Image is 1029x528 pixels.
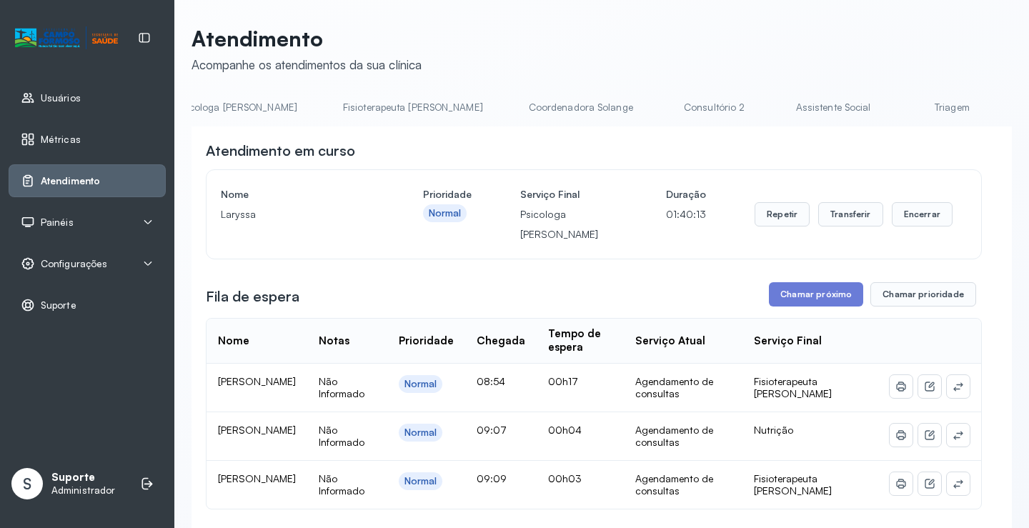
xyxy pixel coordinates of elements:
[666,184,706,204] h4: Duração
[192,57,422,72] div: Acompanhe os atendimentos da sua clínica
[754,472,832,497] span: Fisioterapeuta [PERSON_NAME]
[218,334,249,348] div: Nome
[206,141,355,161] h3: Atendimento em curso
[15,26,118,50] img: Logotipo do estabelecimento
[319,334,349,348] div: Notas
[429,207,462,219] div: Normal
[41,258,107,270] span: Configurações
[221,204,374,224] p: Laryssa
[399,334,454,348] div: Prioridade
[477,375,505,387] span: 08:54
[754,424,793,436] span: Nutrição
[404,378,437,390] div: Normal
[218,424,296,436] span: [PERSON_NAME]
[51,484,115,497] p: Administrador
[754,334,822,348] div: Serviço Final
[21,174,154,188] a: Atendimento
[477,424,507,436] span: 09:07
[665,96,765,119] a: Consultório 2
[162,96,312,119] a: Psicologa [PERSON_NAME]
[548,424,582,436] span: 00h04
[41,216,74,229] span: Painéis
[218,472,296,484] span: [PERSON_NAME]
[41,92,81,104] span: Usuários
[477,472,507,484] span: 09:09
[514,96,647,119] a: Coordenadora Solange
[635,375,731,400] div: Agendamento de consultas
[548,375,578,387] span: 00h17
[206,287,299,307] h3: Fila de espera
[635,334,705,348] div: Serviço Atual
[870,282,976,307] button: Chamar prioridade
[51,471,115,484] p: Suporte
[520,204,618,244] p: Psicologa [PERSON_NAME]
[404,475,437,487] div: Normal
[221,184,374,204] h4: Nome
[902,96,1002,119] a: Triagem
[319,375,364,400] span: Não Informado
[21,91,154,105] a: Usuários
[782,96,885,119] a: Assistente Social
[818,202,883,226] button: Transferir
[548,327,613,354] div: Tempo de espera
[21,132,154,146] a: Métricas
[192,26,422,51] p: Atendimento
[769,282,863,307] button: Chamar próximo
[329,96,497,119] a: Fisioterapeuta [PERSON_NAME]
[477,334,525,348] div: Chegada
[423,184,472,204] h4: Prioridade
[41,175,100,187] span: Atendimento
[218,375,296,387] span: [PERSON_NAME]
[755,202,810,226] button: Repetir
[666,204,706,224] p: 01:40:13
[754,375,832,400] span: Fisioterapeuta [PERSON_NAME]
[520,184,618,204] h4: Serviço Final
[41,134,81,146] span: Métricas
[41,299,76,312] span: Suporte
[892,202,953,226] button: Encerrar
[319,424,364,449] span: Não Informado
[319,472,364,497] span: Não Informado
[635,472,731,497] div: Agendamento de consultas
[635,424,731,449] div: Agendamento de consultas
[548,472,582,484] span: 00h03
[404,427,437,439] div: Normal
